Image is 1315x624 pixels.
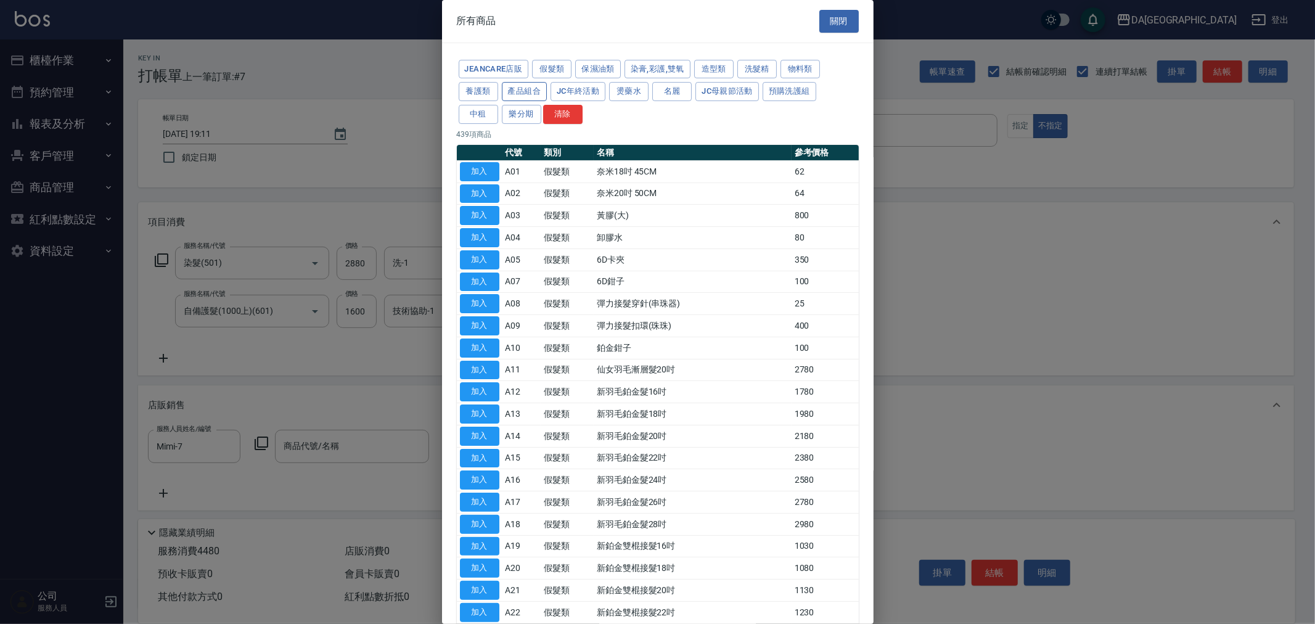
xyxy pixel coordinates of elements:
[792,535,859,557] td: 1030
[502,601,541,623] td: A22
[541,535,594,557] td: 假髮類
[792,293,859,315] td: 25
[594,601,792,623] td: 新鉑金雙棍接髮22吋
[763,82,816,101] button: 預購洗護組
[502,469,541,491] td: A16
[594,160,792,183] td: 奈米18吋 45CM
[502,535,541,557] td: A19
[460,316,499,335] button: 加入
[541,425,594,447] td: 假髮類
[541,248,594,271] td: 假髮類
[502,183,541,205] td: A02
[502,425,541,447] td: A14
[792,469,859,491] td: 2580
[594,447,792,469] td: 新羽毛鉑金髮22吋
[594,513,792,535] td: 新羽毛鉑金髮28吋
[502,513,541,535] td: A18
[594,271,792,293] td: 6D鉗子
[502,248,541,271] td: A05
[460,361,499,380] button: 加入
[594,183,792,205] td: 奈米20吋 50CM
[502,359,541,381] td: A11
[502,580,541,602] td: A21
[502,205,541,227] td: A03
[594,293,792,315] td: 彈力接髮穿針(串珠器)
[541,447,594,469] td: 假髮類
[792,580,859,602] td: 1130
[594,205,792,227] td: 黃膠(大)
[460,470,499,490] button: 加入
[792,227,859,249] td: 80
[459,60,529,79] button: JeanCare店販
[502,337,541,359] td: A10
[543,105,583,124] button: 清除
[502,315,541,337] td: A09
[594,469,792,491] td: 新羽毛鉑金髮24吋
[460,581,499,600] button: 加入
[541,381,594,403] td: 假髮類
[541,183,594,205] td: 假髮類
[575,60,621,79] button: 保濕油類
[737,60,777,79] button: 洗髮精
[502,145,541,161] th: 代號
[541,580,594,602] td: 假髮類
[541,315,594,337] td: 假髮類
[541,160,594,183] td: 假髮類
[694,60,734,79] button: 造型類
[460,449,499,468] button: 加入
[502,160,541,183] td: A01
[460,250,499,269] button: 加入
[541,491,594,514] td: 假髮類
[541,513,594,535] td: 假髮類
[460,382,499,401] button: 加入
[792,145,859,161] th: 參考價格
[792,425,859,447] td: 2180
[460,294,499,313] button: 加入
[594,337,792,359] td: 鉑金鉗子
[460,603,499,622] button: 加入
[502,293,541,315] td: A08
[792,403,859,425] td: 1980
[502,271,541,293] td: A07
[594,145,792,161] th: 名稱
[460,404,499,424] button: 加入
[594,535,792,557] td: 新鉑金雙棍接髮16吋
[819,10,859,33] button: 關閉
[541,227,594,249] td: 假髮類
[625,60,690,79] button: 染膏,彩護,雙氧
[652,82,692,101] button: 名麗
[792,557,859,580] td: 1080
[792,271,859,293] td: 100
[459,82,498,101] button: 養護類
[541,145,594,161] th: 類別
[792,205,859,227] td: 800
[792,315,859,337] td: 400
[792,513,859,535] td: 2980
[594,403,792,425] td: 新羽毛鉑金髮18吋
[594,248,792,271] td: 6D卡夾
[594,580,792,602] td: 新鉑金雙棍接髮20吋
[541,337,594,359] td: 假髮類
[792,447,859,469] td: 2380
[502,447,541,469] td: A15
[541,557,594,580] td: 假髮類
[541,469,594,491] td: 假髮類
[532,60,571,79] button: 假髮類
[457,129,859,140] p: 439 項商品
[460,339,499,358] button: 加入
[460,559,499,578] button: 加入
[541,293,594,315] td: 假髮類
[594,491,792,514] td: 新羽毛鉑金髮26吋
[792,381,859,403] td: 1780
[541,359,594,381] td: 假髮類
[594,227,792,249] td: 卸膠水
[551,82,605,101] button: JC年終活動
[695,82,759,101] button: JC母親節活動
[502,381,541,403] td: A12
[460,162,499,181] button: 加入
[460,515,499,534] button: 加入
[460,537,499,556] button: 加入
[792,183,859,205] td: 64
[541,403,594,425] td: 假髮類
[594,315,792,337] td: 彈力接髮扣環(珠珠)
